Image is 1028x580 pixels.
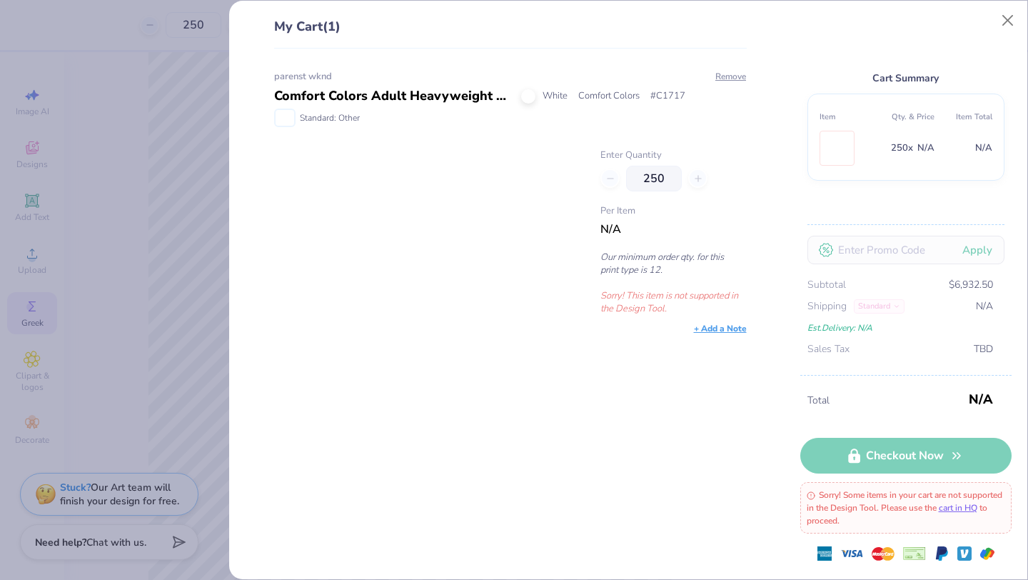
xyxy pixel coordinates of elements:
[600,204,746,219] span: Per Item
[939,502,977,514] a: cart in HQ
[807,341,850,357] span: Sales Tax
[969,386,993,412] span: N/A
[877,106,934,128] th: Qty. & Price
[976,299,993,314] span: N/A
[817,546,832,561] img: express
[807,236,1004,264] input: Enter Promo Code
[715,70,747,83] button: Remove
[600,221,621,237] span: N/A
[807,320,993,336] div: Est. Delivery: N/A
[807,393,964,409] span: Total
[800,482,1012,534] div: Sorry! Some items in your cart are not supported in the Design Tool. Please use the to proceed.
[276,110,294,126] img: Standard: Other
[694,322,747,335] div: + Add a Note
[934,546,949,561] img: Paypal
[807,277,846,293] span: Subtotal
[949,277,993,293] span: $6,932.50
[274,17,747,49] div: My Cart (1)
[543,89,568,104] span: White
[994,7,1022,34] button: Close
[957,546,972,561] img: Venmo
[626,166,682,191] input: – –
[891,140,913,156] span: 250 x
[650,89,685,104] span: # C1717
[600,149,746,163] label: Enter Quantity
[975,140,992,156] span: N/A
[917,140,934,156] span: N/A
[934,106,992,128] th: Item Total
[300,111,360,124] span: Standard: Other
[974,341,993,357] span: TBD
[807,299,847,314] span: Shipping
[980,546,994,561] img: GPay
[578,89,640,104] span: Comfort Colors
[274,86,510,106] div: Comfort Colors Adult Heavyweight T-Shirt
[840,542,863,565] img: visa
[903,546,926,561] img: cheque
[600,251,746,276] p: Our minimum order qty. for this print type is 12.
[807,70,1004,86] div: Cart Summary
[274,70,747,84] div: parenst wknd
[820,106,877,128] th: Item
[872,542,895,565] img: master-card
[600,289,746,315] p: Sorry! This item is not supported in the Design Tool.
